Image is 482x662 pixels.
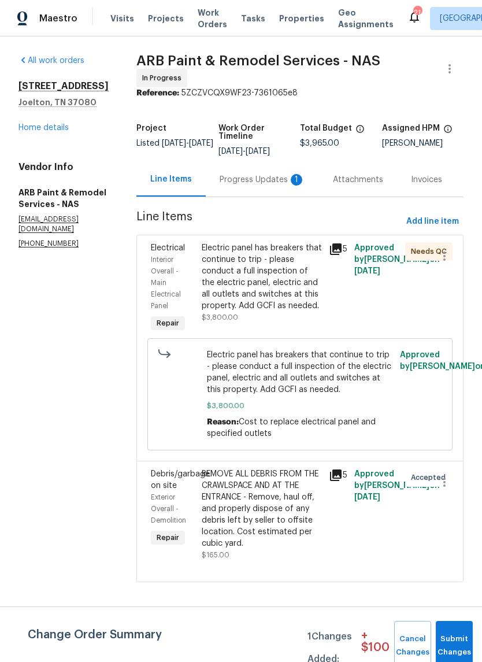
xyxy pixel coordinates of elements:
span: Visits [110,13,134,24]
span: Reason: [207,418,239,426]
span: The total cost of line items that have been proposed by Opendoor. This sum includes line items th... [355,124,365,139]
span: [DATE] [218,147,243,156]
span: In Progress [142,72,186,84]
span: $3,965.00 [300,139,339,147]
span: Debris/garbage on site [151,470,210,490]
span: Accepted [411,472,450,483]
b: Reference: [136,89,179,97]
div: Attachments [333,174,383,186]
span: [DATE] [354,267,380,275]
span: Work Orders [198,7,227,30]
div: 5 [329,468,347,482]
h4: Vendor Info [18,161,109,173]
a: Home details [18,124,69,132]
span: Electrical [151,244,185,252]
div: 5 [329,242,347,256]
div: [PERSON_NAME] [382,139,464,147]
a: All work orders [18,57,84,65]
span: $3,800.00 [202,314,238,321]
span: Repair [152,532,184,543]
span: Needs QC [411,246,451,257]
span: Add line item [406,214,459,229]
span: - [218,147,270,156]
div: Electric panel has breakers that continue to trip - please conduct a full inspection of the elect... [202,242,322,312]
span: Interior Overall - Main Electrical Panel [151,256,181,309]
span: Projects [148,13,184,24]
span: Line Items [136,211,402,232]
span: Tasks [241,14,265,23]
span: Geo Assignments [338,7,394,30]
div: REMOVE ALL DEBRIS FROM THE CRAWLSPACE AND AT THE ENTRANCE - Remove, haul off, and properly dispos... [202,468,322,549]
span: $3,800.00 [207,400,394,412]
div: 1 [291,174,302,186]
h5: Project [136,124,166,132]
span: Listed [136,139,213,147]
span: The hpm assigned to this work order. [443,124,453,139]
div: 5ZCZVCQX9WF23-7361065e8 [136,87,464,99]
span: Cost to replace electrical panel and specified outlets [207,418,376,438]
h5: Total Budget [300,124,352,132]
span: [DATE] [246,147,270,156]
span: Exterior Overall - Demolition [151,494,186,524]
h5: Assigned HPM [382,124,440,132]
span: Electric panel has breakers that continue to trip - please conduct a full inspection of the elect... [207,349,394,395]
span: Repair [152,317,184,329]
div: Line Items [150,173,192,185]
span: Approved by [PERSON_NAME] on [354,470,440,501]
span: [DATE] [162,139,186,147]
h5: Work Order Timeline [218,124,301,140]
span: [DATE] [354,493,380,501]
div: Invoices [411,174,442,186]
button: Add line item [402,211,464,232]
div: 21 [413,7,421,19]
span: [DATE] [189,139,213,147]
span: ARB Paint & Remodel Services - NAS [136,54,380,68]
span: Maestro [39,13,77,24]
h5: ARB Paint & Remodel Services - NAS [18,187,109,210]
span: Approved by [PERSON_NAME] on [354,244,440,275]
span: Properties [279,13,324,24]
span: - [162,139,213,147]
span: $165.00 [202,552,229,559]
div: Progress Updates [220,174,305,186]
